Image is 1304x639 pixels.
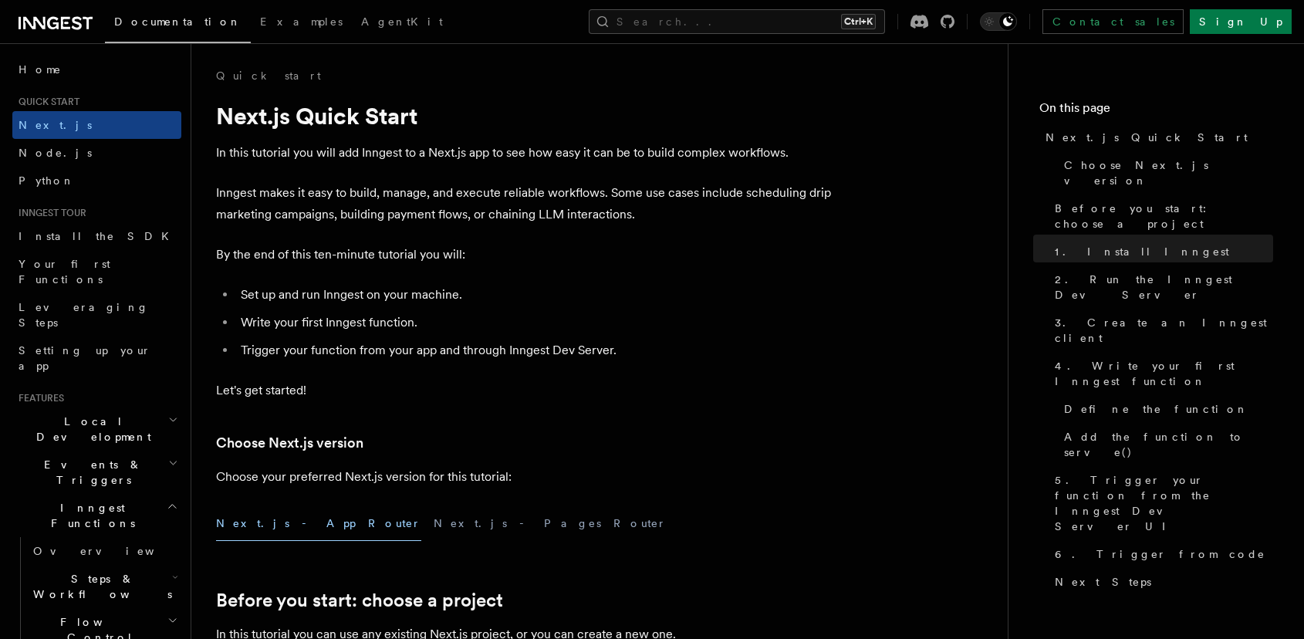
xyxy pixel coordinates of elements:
a: Install the SDK [12,222,181,250]
a: Next Steps [1049,568,1273,596]
span: AgentKit [361,15,443,28]
a: Before you start: choose a project [216,590,503,611]
a: Your first Functions [12,250,181,293]
span: Home [19,62,62,77]
span: 6. Trigger from code [1055,546,1265,562]
span: 4. Write your first Inngest function [1055,358,1273,389]
a: Python [12,167,181,194]
h4: On this page [1039,99,1273,123]
button: Next.js - App Router [216,506,421,541]
button: Toggle dark mode [980,12,1017,31]
li: Trigger your function from your app and through Inngest Dev Server. [236,340,833,361]
a: Examples [251,5,352,42]
a: Documentation [105,5,251,43]
span: Inngest tour [12,207,86,219]
span: Features [12,392,64,404]
span: Choose Next.js version [1064,157,1273,188]
span: 5. Trigger your function from the Inngest Dev Server UI [1055,472,1273,534]
span: Add the function to serve() [1064,429,1273,460]
a: Setting up your app [12,336,181,380]
a: AgentKit [352,5,452,42]
span: Local Development [12,414,168,445]
a: 4. Write your first Inngest function [1049,352,1273,395]
p: Let's get started! [216,380,833,401]
a: Choose Next.js version [216,432,363,454]
button: Next.js - Pages Router [434,506,667,541]
a: Next.js Quick Start [1039,123,1273,151]
span: Next Steps [1055,574,1151,590]
button: Events & Triggers [12,451,181,494]
a: Contact sales [1042,9,1184,34]
a: 3. Create an Inngest client [1049,309,1273,352]
kbd: Ctrl+K [841,14,876,29]
a: Node.js [12,139,181,167]
button: Steps & Workflows [27,565,181,608]
button: Inngest Functions [12,494,181,537]
span: Inngest Functions [12,500,167,531]
a: 2. Run the Inngest Dev Server [1049,265,1273,309]
span: Steps & Workflows [27,571,172,602]
h1: Next.js Quick Start [216,102,833,130]
span: Next.js Quick Start [1046,130,1248,145]
li: Set up and run Inngest on your machine. [236,284,833,306]
a: Leveraging Steps [12,293,181,336]
span: Quick start [12,96,79,108]
span: Leveraging Steps [19,301,149,329]
a: 6. Trigger from code [1049,540,1273,568]
span: Python [19,174,75,187]
span: Events & Triggers [12,457,168,488]
span: Next.js [19,119,92,131]
span: 3. Create an Inngest client [1055,315,1273,346]
span: Define the function [1064,401,1248,417]
a: Define the function [1058,395,1273,423]
p: Inngest makes it easy to build, manage, and execute reliable workflows. Some use cases include sc... [216,182,833,225]
a: Overview [27,537,181,565]
li: Write your first Inngest function. [236,312,833,333]
a: Add the function to serve() [1058,423,1273,466]
a: Choose Next.js version [1058,151,1273,194]
a: Quick start [216,68,321,83]
a: 1. Install Inngest [1049,238,1273,265]
a: Home [12,56,181,83]
span: Setting up your app [19,344,151,372]
a: 5. Trigger your function from the Inngest Dev Server UI [1049,466,1273,540]
span: Overview [33,545,192,557]
p: By the end of this ten-minute tutorial you will: [216,244,833,265]
a: Sign Up [1190,9,1292,34]
button: Local Development [12,407,181,451]
span: Documentation [114,15,242,28]
span: Node.js [19,147,92,159]
span: Before you start: choose a project [1055,201,1273,232]
span: 1. Install Inngest [1055,244,1229,259]
p: In this tutorial you will add Inngest to a Next.js app to see how easy it can be to build complex... [216,142,833,164]
span: Your first Functions [19,258,110,286]
span: Install the SDK [19,230,178,242]
p: Choose your preferred Next.js version for this tutorial: [216,466,833,488]
a: Before you start: choose a project [1049,194,1273,238]
a: Next.js [12,111,181,139]
span: Examples [260,15,343,28]
button: Search...Ctrl+K [589,9,885,34]
span: 2. Run the Inngest Dev Server [1055,272,1273,303]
